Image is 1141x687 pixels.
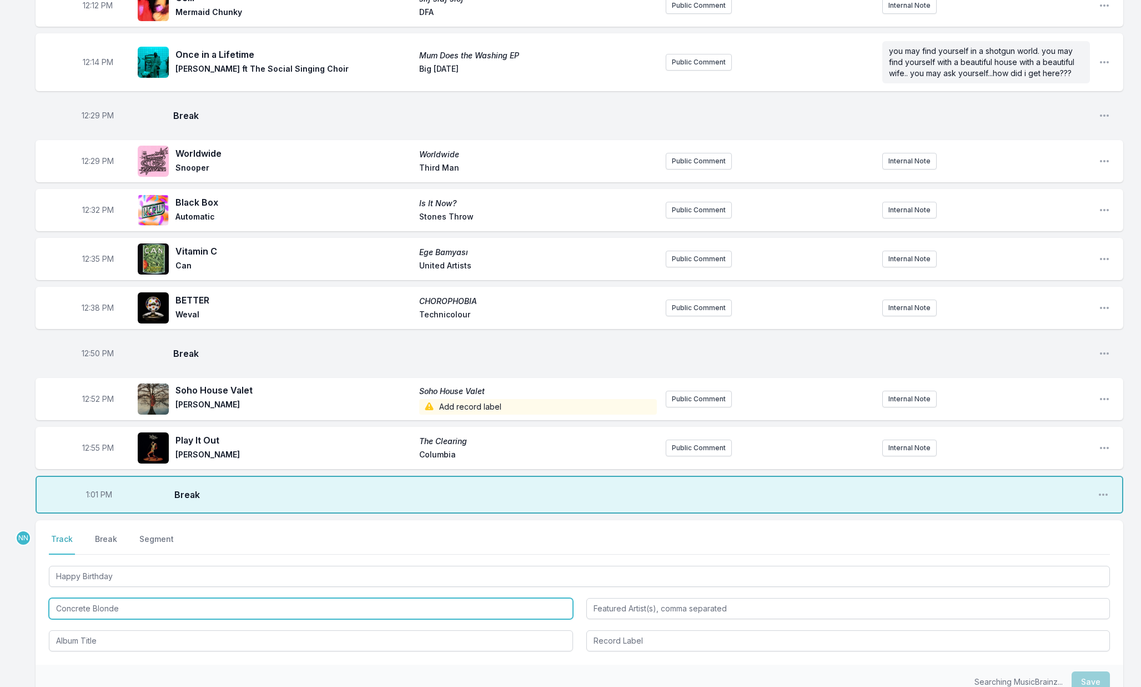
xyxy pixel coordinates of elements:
[175,48,413,61] span: Once in a Lifetime
[1098,489,1109,500] button: Open playlist item options
[1099,57,1110,68] button: Open playlist item options
[82,442,114,454] span: Timestamp
[82,156,114,167] span: Timestamp
[666,202,732,218] button: Public Comment
[419,149,656,160] span: Worldwide
[1099,205,1110,216] button: Open playlist item options
[93,534,119,555] button: Break
[1099,348,1110,359] button: Open playlist item options
[419,162,656,176] span: Third Man
[419,449,656,462] span: Columbia
[419,399,656,415] span: Add record label
[138,47,169,78] img: Mum Does the Washing EP
[419,50,656,61] span: Mum Does the Washing EP
[138,146,169,177] img: Worldwide
[586,598,1110,619] input: Featured Artist(s), comma separated
[666,251,732,267] button: Public Comment
[86,489,112,500] span: Timestamp
[138,243,169,275] img: Ege Bamyası
[173,109,1090,122] span: Break
[175,196,413,209] span: Black Box
[175,449,413,462] span: [PERSON_NAME]
[82,253,114,265] span: Timestamp
[666,391,732,407] button: Public Comment
[666,54,732,71] button: Public Comment
[889,46,1077,78] span: you may find yourself in a shotgun world. you may find yourself with a beautiful house with a bea...
[138,195,169,226] img: Is It Now?
[82,110,114,121] span: Timestamp
[175,260,413,273] span: Can
[1099,394,1110,405] button: Open playlist item options
[82,394,114,405] span: Timestamp
[419,198,656,209] span: Is It Now?
[49,566,1110,587] input: Track Title
[175,434,413,447] span: Play It Out
[83,57,113,68] span: Timestamp
[419,7,656,20] span: DFA
[419,260,656,273] span: United Artists
[586,630,1110,651] input: Record Label
[175,399,413,415] span: [PERSON_NAME]
[666,300,732,316] button: Public Comment
[175,162,413,176] span: Snooper
[82,205,114,216] span: Timestamp
[173,347,1090,360] span: Break
[138,292,169,323] img: CHOROPHOBIA
[175,147,413,160] span: Worldwide
[419,309,656,322] span: Technicolour
[49,534,75,555] button: Track
[175,7,413,20] span: Mermaid Chunky
[882,391,937,407] button: Internal Note
[49,598,573,619] input: Artist
[419,247,656,258] span: Ege Bamyası
[82,348,114,359] span: Timestamp
[419,63,656,77] span: Big [DATE]
[1099,253,1110,265] button: Open playlist item options
[419,211,656,225] span: Stones Throw
[666,440,732,456] button: Public Comment
[1099,442,1110,454] button: Open playlist item options
[137,534,176,555] button: Segment
[419,296,656,307] span: CHOROPHOBIA
[49,630,573,651] input: Album Title
[1099,156,1110,167] button: Open playlist item options
[882,153,937,170] button: Internal Note
[1099,110,1110,121] button: Open playlist item options
[138,432,169,464] img: The Clearing
[666,153,732,170] button: Public Comment
[82,302,114,313] span: Timestamp
[175,211,413,225] span: Automatic
[882,202,937,218] button: Internal Note
[175,245,413,258] span: Vitamin C
[882,440,937,456] button: Internal Note
[138,384,169,415] img: Soho House Valet
[1099,302,1110,313] button: Open playlist item options
[882,251,937,267] button: Internal Note
[16,530,31,546] p: Nassir Nassirzadeh
[175,63,413,77] span: [PERSON_NAME] ft The Social Singing Choir
[175,309,413,322] span: Weval
[175,384,413,397] span: Soho House Valet
[882,300,937,316] button: Internal Note
[419,386,656,397] span: Soho House Valet
[174,488,1089,501] span: Break
[175,293,413,307] span: BETTER
[419,436,656,447] span: The Clearing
